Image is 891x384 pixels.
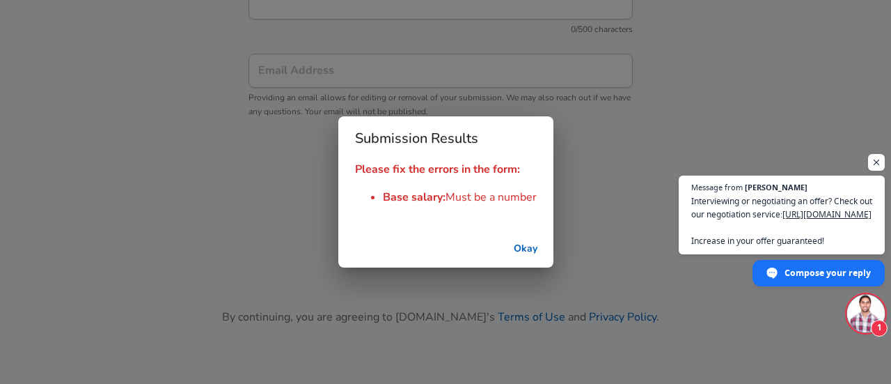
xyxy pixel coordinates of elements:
button: successful-submission-button [503,236,548,262]
strong: Please fix the errors in the form: [355,162,520,177]
span: Must be a number [445,190,537,205]
h2: Submission Results [338,116,553,161]
div: Open chat [847,295,885,332]
span: Message from [691,183,743,191]
span: Interviewing or negotiating an offer? Check out our negotiation service: Increase in your offer g... [691,194,872,247]
span: Base salary : [383,190,445,205]
span: Compose your reply [784,261,871,285]
span: 1 [871,320,888,337]
span: [PERSON_NAME] [745,183,807,191]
